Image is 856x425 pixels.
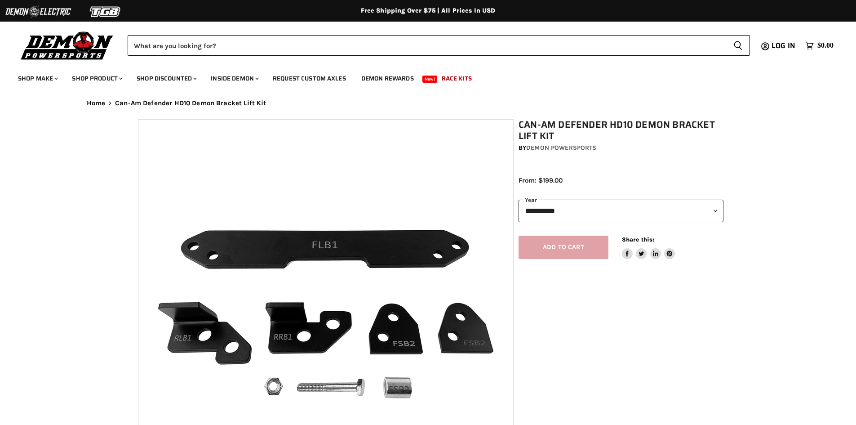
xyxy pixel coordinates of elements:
h1: Can-Am Defender HD10 Demon Bracket Lift Kit [519,119,723,142]
a: Demon Rewards [355,69,421,88]
span: New! [422,76,438,83]
img: Demon Powersports [18,29,116,61]
select: year [519,200,723,222]
div: by [519,143,723,153]
a: $0.00 [801,39,838,52]
a: Shop Make [11,69,63,88]
a: Log in [767,42,801,50]
span: Log in [772,40,795,51]
img: Demon Electric Logo 2 [4,3,72,20]
span: From: $199.00 [519,176,563,184]
a: Demon Powersports [526,144,596,152]
a: Shop Product [65,69,128,88]
span: Can-Am Defender HD10 Demon Bracket Lift Kit [115,99,266,107]
span: Share this: [622,236,654,243]
aside: Share this: [622,236,675,259]
a: Shop Discounted [130,69,202,88]
nav: Breadcrumbs [69,99,788,107]
a: Home [87,99,106,107]
button: Search [726,35,750,56]
span: $0.00 [817,41,834,50]
div: Free Shipping Over $75 | All Prices In USD [69,7,788,15]
ul: Main menu [11,66,831,88]
form: Product [128,35,750,56]
a: Inside Demon [204,69,264,88]
a: Race Kits [435,69,479,88]
img: TGB Logo 2 [72,3,139,20]
a: Request Custom Axles [266,69,353,88]
input: Search [128,35,726,56]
